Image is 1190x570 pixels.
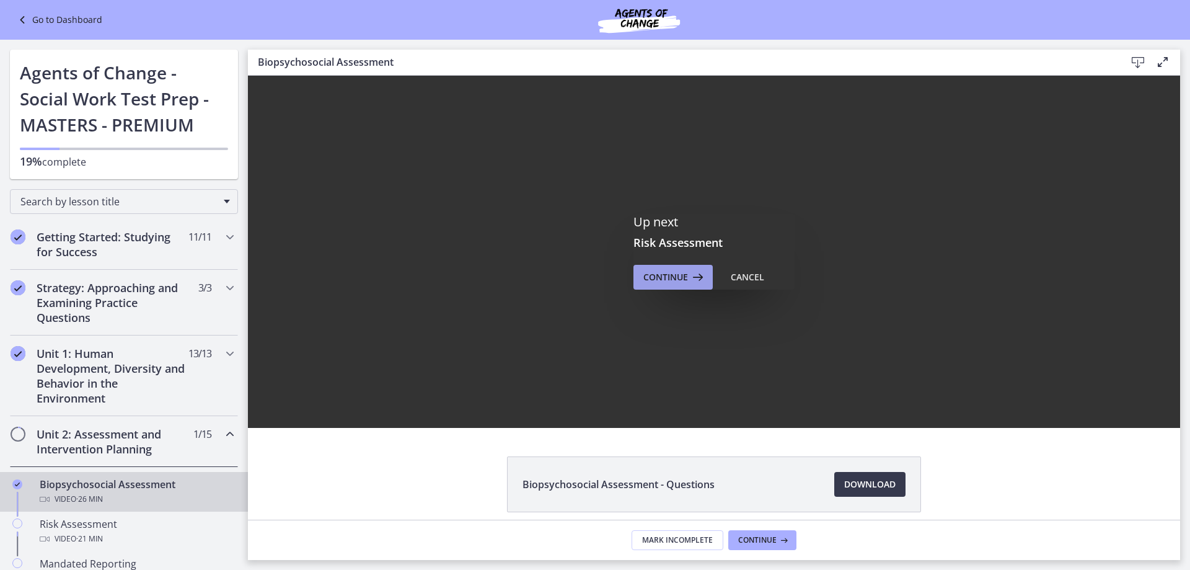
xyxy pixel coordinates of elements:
[20,154,42,169] span: 19%
[10,189,238,214] div: Search by lesson title
[20,154,228,169] p: complete
[721,265,774,290] button: Cancel
[40,477,233,507] div: Biopsychosocial Assessment
[565,5,713,35] img: Agents of Change
[76,532,103,546] span: · 21 min
[198,280,211,295] span: 3 / 3
[20,195,218,208] span: Search by lesson title
[12,479,22,489] i: Completed
[11,346,25,361] i: Completed
[188,346,211,361] span: 13 / 13
[258,55,1106,69] h3: Biopsychosocial Assessment
[11,229,25,244] i: Completed
[738,535,777,545] span: Continue
[193,427,211,442] span: 1 / 15
[731,270,764,285] div: Cancel
[642,535,713,545] span: Mark Incomplete
[522,477,715,492] span: Biopsychosocial Assessment - Questions
[37,427,188,456] h2: Unit 2: Assessment and Intervention Planning
[40,532,233,546] div: Video
[20,60,228,138] h1: Agents of Change - Social Work Test Prep - MASTERS - PREMIUM
[643,270,688,285] span: Continue
[37,346,188,406] h2: Unit 1: Human Development, Diversity and Behavior in the Environment
[834,472,906,497] a: Download
[188,229,211,244] span: 11 / 11
[844,477,896,492] span: Download
[76,492,103,507] span: · 26 min
[40,517,233,546] div: Risk Assessment
[11,280,25,295] i: Completed
[728,530,796,550] button: Continue
[37,280,188,325] h2: Strategy: Approaching and Examining Practice Questions
[15,12,102,27] a: Go to Dashboard
[40,492,233,507] div: Video
[633,214,795,230] p: Up next
[633,235,795,250] h3: Risk Assessment
[632,530,723,550] button: Mark Incomplete
[37,229,188,259] h2: Getting Started: Studying for Success
[633,265,713,290] button: Continue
